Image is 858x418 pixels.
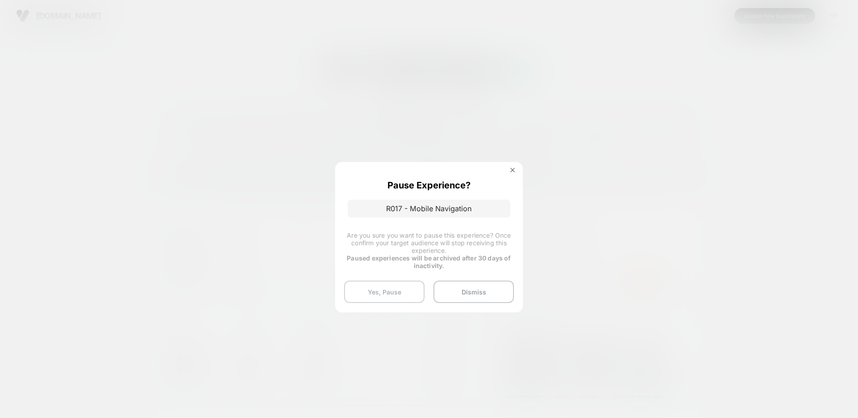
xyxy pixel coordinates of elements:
button: Yes, Pause [344,281,425,303]
p: R017 - Mobile Navigation [348,200,510,218]
img: close [510,168,515,172]
span: Are you sure you want to pause this experience? Once confirm your target audience will stop recei... [347,231,511,254]
strong: Paused experiences will be archived after 30 days of inactivity. [347,254,511,269]
button: Dismiss [433,281,514,303]
p: Pause Experience? [387,180,471,191]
